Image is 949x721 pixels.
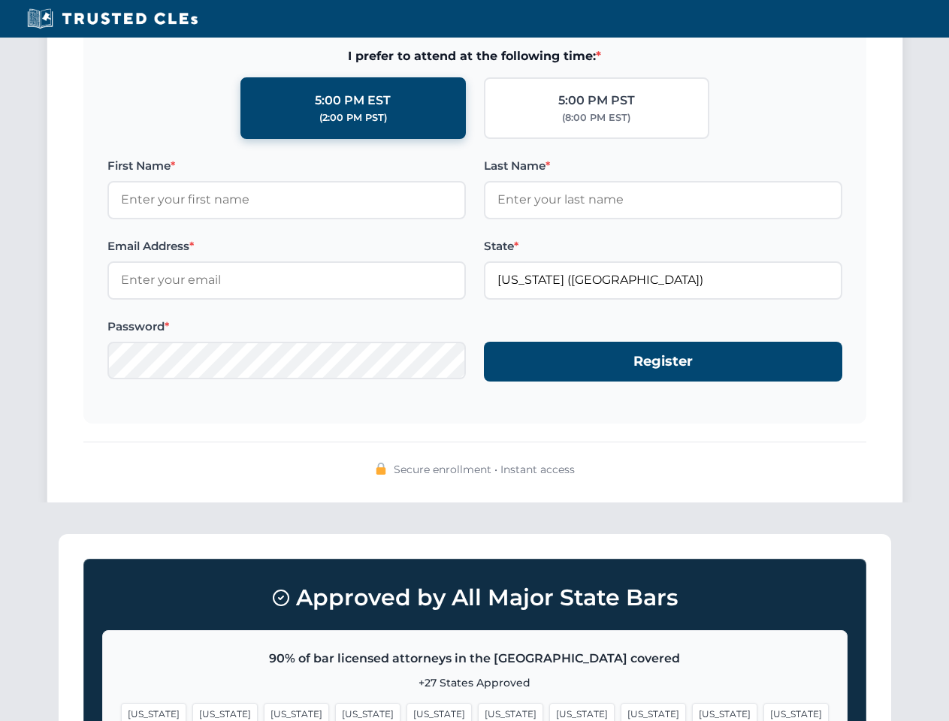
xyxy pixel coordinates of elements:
[23,8,202,30] img: Trusted CLEs
[484,342,842,382] button: Register
[315,91,391,110] div: 5:00 PM EST
[107,157,466,175] label: First Name
[394,461,575,478] span: Secure enrollment • Instant access
[484,261,842,299] input: Florida (FL)
[107,47,842,66] span: I prefer to attend at the following time:
[107,181,466,219] input: Enter your first name
[121,649,829,668] p: 90% of bar licensed attorneys in the [GEOGRAPHIC_DATA] covered
[107,237,466,255] label: Email Address
[107,261,466,299] input: Enter your email
[484,157,842,175] label: Last Name
[107,318,466,336] label: Password
[102,578,848,618] h3: Approved by All Major State Bars
[121,674,829,691] p: +27 States Approved
[558,91,635,110] div: 5:00 PM PST
[484,181,842,219] input: Enter your last name
[562,110,630,125] div: (8:00 PM EST)
[319,110,387,125] div: (2:00 PM PST)
[484,237,842,255] label: State
[375,463,387,475] img: 🔒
